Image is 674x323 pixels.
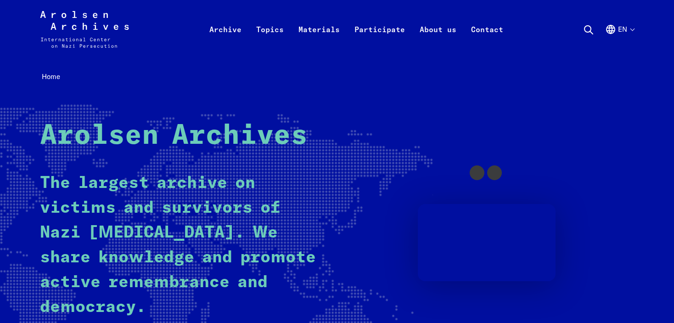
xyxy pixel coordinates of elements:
[40,122,308,150] strong: Arolsen Archives
[40,70,634,84] nav: Breadcrumb
[347,22,412,59] a: Participate
[249,22,291,59] a: Topics
[605,24,634,57] button: English, language selection
[412,22,464,59] a: About us
[202,11,511,48] nav: Primary
[202,22,249,59] a: Archive
[291,22,347,59] a: Materials
[42,72,60,81] span: Home
[40,171,321,320] p: The largest archive on victims and survivors of Nazi [MEDICAL_DATA]. We share knowledge and promo...
[464,22,511,59] a: Contact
